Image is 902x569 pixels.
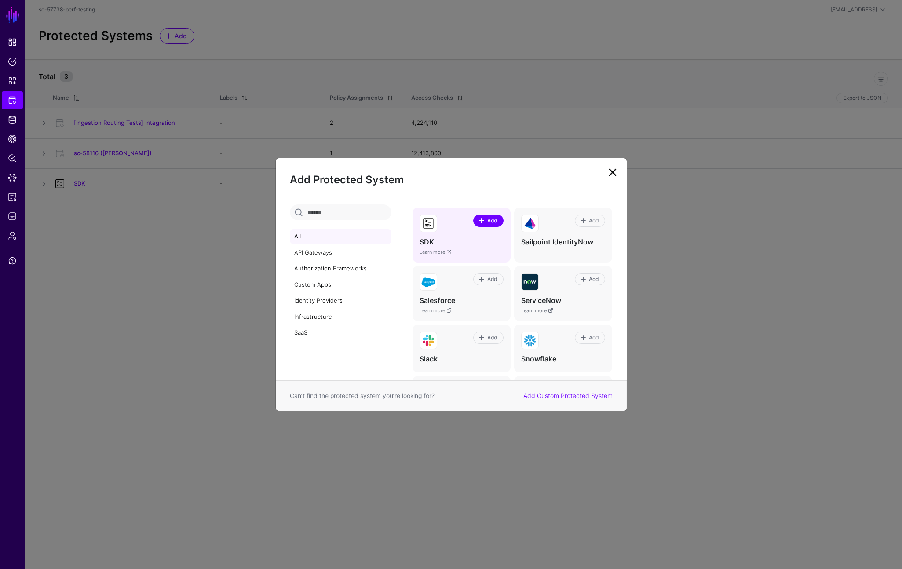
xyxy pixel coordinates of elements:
a: Learn more [420,249,452,255]
a: Identity Providers [290,293,391,308]
span: Add [486,275,498,283]
img: svg+xml;base64,PHN2ZyB3aWR0aD0iNjQiIGhlaWdodD0iNjQiIHZpZXdCb3g9IjAgMCA2NCA2NCIgZmlsbD0ibm9uZSIgeG... [522,215,538,232]
a: Learn more [420,307,452,314]
span: Add [588,217,600,225]
h4: Sailpoint IdentityNow [521,237,605,247]
h4: SDK [420,237,504,247]
a: Add [575,215,605,227]
a: Authorization Frameworks [290,261,391,276]
a: Add [575,332,605,344]
img: svg+xml;base64,PHN2ZyB3aWR0aD0iNjQiIGhlaWdodD0iNjQiIHZpZXdCb3g9IjAgMCA2NCA2NCIgZmlsbD0ibm9uZSIgeG... [420,274,437,290]
a: SaaS [290,325,391,340]
img: svg+xml;base64,PHN2ZyB3aWR0aD0iNjQiIGhlaWdodD0iNjQiIHZpZXdCb3g9IjAgMCA2NCA2NCIgZmlsbD0ibm9uZSIgeG... [522,274,538,290]
a: All [290,229,391,244]
span: Add [588,334,600,342]
img: svg+xml;base64,PHN2ZyB3aWR0aD0iNjQiIGhlaWdodD0iNjQiIHZpZXdCb3g9IjAgMCA2NCA2NCIgZmlsbD0ibm9uZSIgeG... [420,332,437,349]
h4: Salesforce [420,296,504,305]
span: Add [588,275,600,283]
h4: Snowflake [521,354,605,364]
span: Add [486,334,498,342]
a: Learn more [521,307,553,314]
a: Custom Apps [290,277,391,292]
a: Add Custom Protected System [523,392,613,399]
h4: ServiceNow [521,296,605,305]
a: Infrastructure [290,310,391,325]
img: svg+xml;base64,PHN2ZyB3aWR0aD0iNjQiIGhlaWdodD0iNjQiIHZpZXdCb3g9IjAgMCA2NCA2NCIgZmlsbD0ibm9uZSIgeG... [522,332,538,349]
a: API Gateways [290,245,391,260]
span: Add [486,217,498,225]
a: Add [575,273,605,285]
a: Add [473,273,504,285]
span: Can’t find the protected system you’re looking for? [290,392,435,399]
a: Add [473,332,504,344]
h2: Add Protected System [290,172,613,187]
h4: Slack [420,354,504,364]
img: svg+xml;base64,PHN2ZyB3aWR0aD0iNjQiIGhlaWdodD0iNjQiIHZpZXdCb3g9IjAgMCA2NCA2NCIgZmlsbD0ibm9uZSIgeG... [420,215,437,232]
a: Add [473,215,504,227]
